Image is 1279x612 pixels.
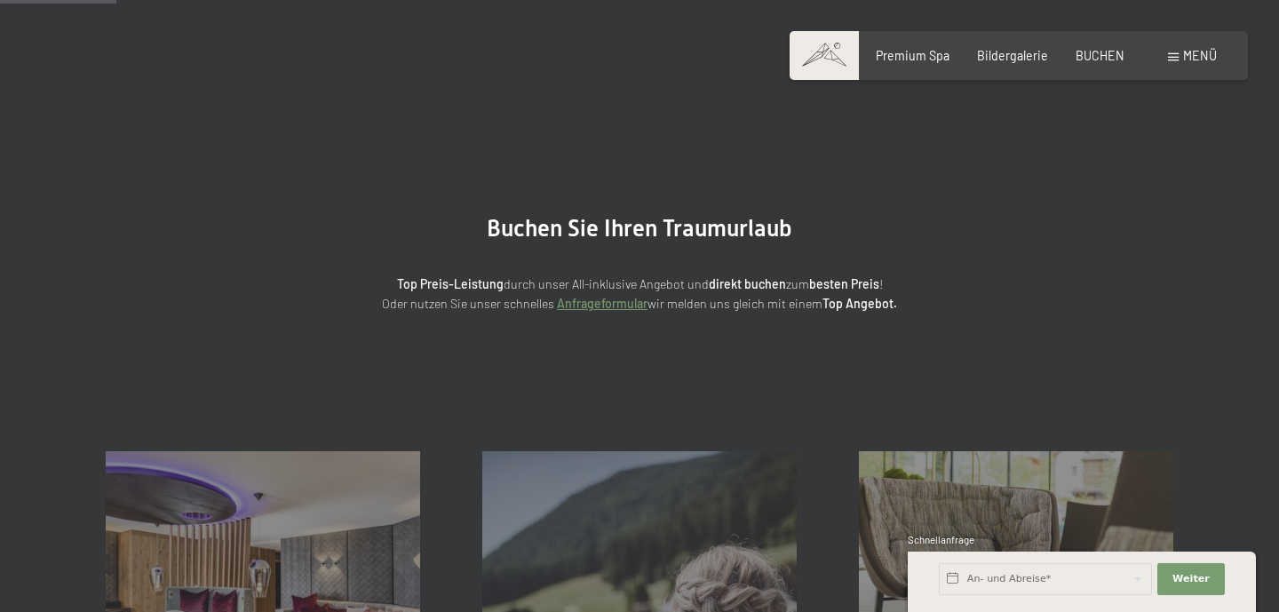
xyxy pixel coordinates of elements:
span: Schnellanfrage [908,534,974,545]
span: Buchen Sie Ihren Traumurlaub [487,215,792,242]
p: durch unser All-inklusive Angebot und zum ! Oder nutzen Sie unser schnelles wir melden uns gleich... [249,274,1030,314]
a: Premium Spa [876,48,949,63]
strong: Top Preis-Leistung [397,276,504,291]
strong: besten Preis [809,276,879,291]
a: BUCHEN [1076,48,1124,63]
a: Anfrageformular [557,296,647,311]
strong: Top Angebot. [822,296,897,311]
button: Weiter [1157,563,1225,595]
span: Menü [1183,48,1217,63]
a: Bildergalerie [977,48,1048,63]
strong: direkt buchen [709,276,786,291]
span: Weiter [1172,572,1210,586]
